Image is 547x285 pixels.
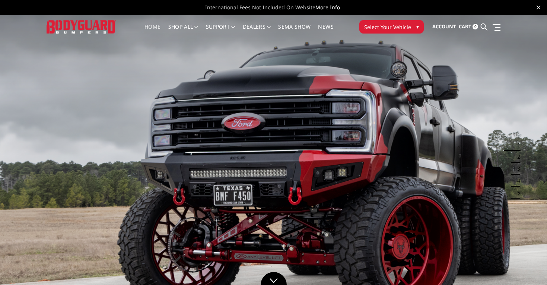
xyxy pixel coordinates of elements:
[513,187,520,199] button: 5 of 5
[513,163,520,175] button: 3 of 5
[261,272,287,285] a: Click to Down
[359,20,424,34] button: Select Your Vehicle
[432,23,456,30] span: Account
[318,24,333,39] a: News
[243,24,271,39] a: Dealers
[315,4,340,11] a: More Info
[459,23,471,30] span: Cart
[459,17,478,37] a: Cart 0
[473,24,478,29] span: 0
[144,24,160,39] a: Home
[513,151,520,163] button: 2 of 5
[278,24,311,39] a: SEMA Show
[206,24,235,39] a: Support
[168,24,198,39] a: shop all
[432,17,456,37] a: Account
[416,23,419,31] span: ▾
[513,139,520,151] button: 1 of 5
[47,20,116,34] img: BODYGUARD BUMPERS
[364,23,411,31] span: Select Your Vehicle
[513,175,520,187] button: 4 of 5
